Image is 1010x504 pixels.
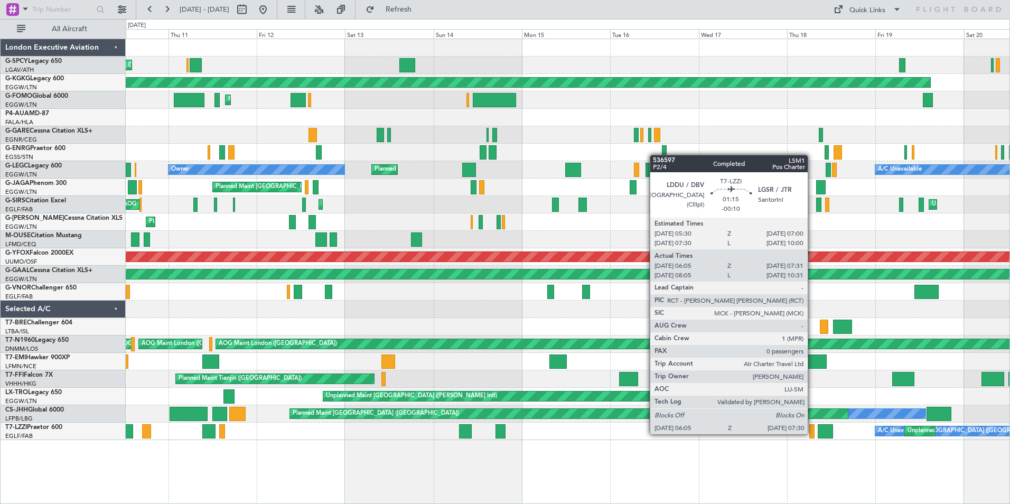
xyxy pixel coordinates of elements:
a: P4-AUAMD-87 [5,110,49,117]
span: G-GARE [5,128,30,134]
div: Planned Maint Tianjin ([GEOGRAPHIC_DATA]) [179,371,302,387]
a: G-LEGCLegacy 600 [5,163,62,169]
a: UUMO/OSF [5,258,37,266]
a: EGGW/LTN [5,171,37,179]
span: All Aircraft [27,25,111,33]
a: EGLF/FAB [5,206,33,213]
div: Fri 19 [875,29,964,39]
a: EGGW/LTN [5,275,37,283]
span: CS-JHH [5,407,28,413]
span: G-SIRS [5,198,25,204]
span: G-YFOX [5,250,30,256]
a: T7-N1960Legacy 650 [5,337,69,343]
a: EGGW/LTN [5,188,37,196]
div: AOG Maint London ([GEOGRAPHIC_DATA]) [219,336,337,352]
span: [DATE] - [DATE] [180,5,229,14]
input: Trip Number [32,2,93,17]
span: LX-TRO [5,389,28,396]
span: T7-FFI [5,372,24,378]
div: Planned Maint [GEOGRAPHIC_DATA] ([GEOGRAPHIC_DATA]) [375,162,541,178]
button: Quick Links [828,1,906,18]
div: [DATE] [128,21,146,30]
span: G-KGKG [5,76,30,82]
a: G-GARECessna Citation XLS+ [5,128,92,134]
span: Refresh [377,6,421,13]
a: CS-JHHGlobal 6000 [5,407,64,413]
span: T7-EMI [5,354,26,361]
span: G-GAAL [5,267,30,274]
button: All Aircraft [12,21,115,38]
a: LFPB/LBG [5,415,33,423]
a: T7-BREChallenger 604 [5,320,72,326]
div: Quick Links [849,5,885,16]
a: LGAV/ATH [5,66,34,74]
a: LFMN/NCE [5,362,36,370]
div: Planned Maint [GEOGRAPHIC_DATA] ([GEOGRAPHIC_DATA]) [293,406,459,422]
a: G-JAGAPhenom 300 [5,180,67,186]
div: A/C Unavailable [878,162,922,178]
a: DNMM/LOS [5,345,38,353]
span: G-VNOR [5,285,31,291]
div: Planned Maint [GEOGRAPHIC_DATA] ([GEOGRAPHIC_DATA]) [322,197,488,212]
div: AOG Maint London ([GEOGRAPHIC_DATA]) [685,336,803,352]
button: Refresh [361,1,424,18]
span: G-JAGA [5,180,30,186]
span: T7-N1960 [5,337,35,343]
a: EGGW/LTN [5,83,37,91]
div: Planned Maint [GEOGRAPHIC_DATA] ([GEOGRAPHIC_DATA]) [216,179,382,195]
a: EGNR/CEG [5,136,37,144]
span: M-OUSE [5,232,31,239]
a: G-KGKGLegacy 600 [5,76,64,82]
a: T7-FFIFalcon 7X [5,372,53,378]
a: G-SPCYLegacy 650 [5,58,62,64]
div: Mon 15 [522,29,610,39]
a: G-VNORChallenger 650 [5,285,77,291]
a: G-FOMOGlobal 6000 [5,93,68,99]
a: M-OUSECitation Mustang [5,232,82,239]
div: Unplanned Maint [GEOGRAPHIC_DATA] ([PERSON_NAME] Intl) [326,388,497,404]
a: G-ENRGPraetor 600 [5,145,66,152]
a: G-[PERSON_NAME]Cessna Citation XLS [5,215,123,221]
span: T7-BRE [5,320,27,326]
div: Planned Maint [GEOGRAPHIC_DATA] ([GEOGRAPHIC_DATA]) [149,214,315,230]
a: LTBA/ISL [5,328,29,335]
span: T7-LZZI [5,424,27,431]
div: Fri 12 [257,29,345,39]
span: G-FOMO [5,93,32,99]
a: EGSS/STN [5,153,33,161]
div: Thu 18 [787,29,875,39]
a: EGLF/FAB [5,293,33,301]
a: EGGW/LTN [5,101,37,109]
div: Planned Maint [GEOGRAPHIC_DATA] ([GEOGRAPHIC_DATA]) [228,92,395,108]
a: EGGW/LTN [5,397,37,405]
span: G-ENRG [5,145,30,152]
a: EGLF/FAB [5,432,33,440]
div: AOG Maint London ([GEOGRAPHIC_DATA]) [142,336,260,352]
a: T7-LZZIPraetor 600 [5,424,62,431]
div: Tue 16 [610,29,698,39]
a: FALA/HLA [5,118,33,126]
div: Owner [171,162,189,178]
div: Sun 14 [434,29,522,39]
span: G-SPCY [5,58,28,64]
div: Sat 13 [345,29,433,39]
span: P4-AUA [5,110,29,117]
a: G-YFOXFalcon 2000EX [5,250,73,256]
a: G-SIRSCitation Excel [5,198,66,204]
div: Wed 17 [699,29,787,39]
a: EGGW/LTN [5,223,37,231]
span: G-[PERSON_NAME] [5,215,64,221]
div: Thu 11 [169,29,257,39]
a: LX-TROLegacy 650 [5,389,62,396]
a: LFMD/CEQ [5,240,36,248]
span: G-LEGC [5,163,28,169]
a: G-GAALCessna Citation XLS+ [5,267,92,274]
a: T7-EMIHawker 900XP [5,354,70,361]
a: VHHH/HKG [5,380,36,388]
